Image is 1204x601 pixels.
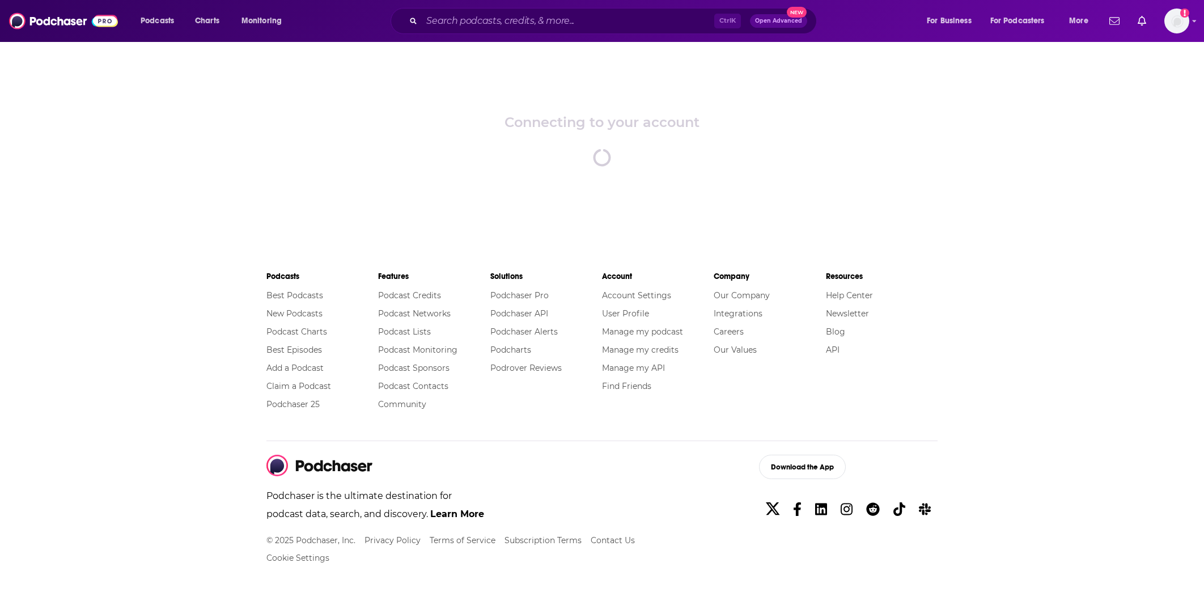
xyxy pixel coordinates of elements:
span: Monitoring [241,13,282,29]
img: User Profile [1164,9,1189,33]
a: Podcast Charts [266,327,327,337]
a: Careers [714,327,744,337]
button: Open AdvancedNew [750,14,807,28]
img: Podchaser - Follow, Share and Rate Podcasts [266,455,373,476]
button: open menu [1061,12,1103,30]
a: API [826,345,840,355]
li: © 2025 Podchaser, Inc. [266,532,355,548]
button: open menu [983,12,1061,30]
a: Podrover Reviews [490,363,562,373]
a: Podchaser API [490,308,548,319]
a: Help Center [826,290,873,300]
li: Company [714,266,825,286]
a: Learn More [430,509,484,519]
span: Charts [195,13,219,29]
span: For Podcasters [990,13,1045,29]
span: For Business [927,13,972,29]
a: Add a Podcast [266,363,324,373]
a: Newsletter [826,308,869,319]
span: Ctrl K [714,14,741,28]
span: New [787,7,807,18]
a: Podchaser Alerts [490,327,558,337]
a: Claim a Podcast [266,381,331,391]
a: Podcast Contacts [378,381,448,391]
li: Features [378,266,490,286]
li: Account [602,266,714,286]
a: Podcast Sponsors [378,363,450,373]
a: TikTok [889,497,910,522]
a: Subscription Terms [505,535,582,545]
a: Facebook [788,497,806,522]
li: Resources [826,266,938,286]
a: Manage my API [602,363,665,373]
a: Charts [188,12,226,30]
a: Podcharts [490,345,531,355]
a: Our Values [714,345,757,355]
button: open menu [919,12,986,30]
a: Instagram [836,497,857,522]
button: open menu [234,12,296,30]
a: Find Friends [602,381,651,391]
a: Blog [826,327,845,337]
a: Podcast Lists [378,327,431,337]
a: X/Twitter [761,497,784,522]
a: Best Podcasts [266,290,323,300]
a: Podcast Monitoring [378,345,457,355]
div: Search podcasts, credits, & more... [401,8,828,34]
a: Podchaser 25 [266,399,320,409]
a: Integrations [714,308,762,319]
a: Linkedin [811,497,832,522]
li: Podcasts [266,266,378,286]
a: Contact Us [591,535,635,545]
a: Show notifications dropdown [1105,11,1124,31]
div: Connecting to your account [505,114,699,130]
a: Reddit [862,497,884,522]
a: Manage my podcast [602,327,683,337]
button: Download the App [759,455,846,479]
a: Manage my credits [602,345,679,355]
a: Podchaser Pro [490,290,549,300]
a: Community [378,399,426,409]
a: Podcast Credits [378,290,441,300]
span: Logged in as SusanHershberg [1164,9,1189,33]
a: User Profile [602,308,649,319]
input: Search podcasts, credits, & more... [422,12,714,30]
a: Podcast Networks [378,308,451,319]
span: Podcasts [141,13,174,29]
svg: Add a profile image [1180,9,1189,18]
button: Cookie Settings [266,553,329,563]
img: Podchaser - Follow, Share and Rate Podcasts [9,10,118,32]
button: Show profile menu [1164,9,1189,33]
a: Show notifications dropdown [1133,11,1151,31]
p: Podchaser is the ultimate destination for podcast data, search, and discovery. [266,487,486,532]
li: Solutions [490,266,602,286]
a: Privacy Policy [364,535,421,545]
button: open menu [133,12,189,30]
a: Best Episodes [266,345,322,355]
a: Slack [914,497,935,522]
a: Terms of Service [430,535,495,545]
a: Account Settings [602,290,671,300]
span: Open Advanced [755,18,802,24]
span: More [1069,13,1088,29]
a: New Podcasts [266,308,323,319]
a: Our Company [714,290,770,300]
